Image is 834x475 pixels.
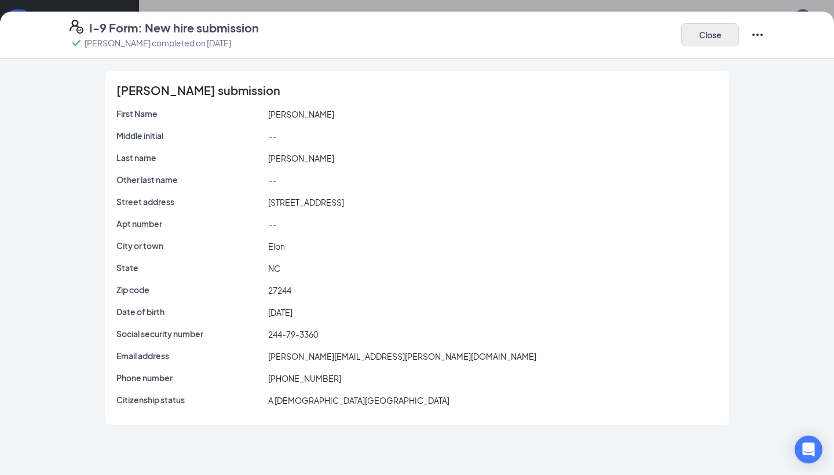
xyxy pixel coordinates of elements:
[681,23,739,46] button: Close
[116,85,280,96] span: [PERSON_NAME] submission
[69,36,83,50] svg: Checkmark
[116,350,264,361] p: Email address
[116,152,264,163] p: Last name
[116,372,264,383] p: Phone number
[268,285,291,295] span: 27244
[268,175,276,185] span: --
[268,131,276,141] span: --
[268,307,292,317] span: [DATE]
[268,219,276,229] span: --
[69,20,83,34] svg: FormI9EVerifyIcon
[268,153,334,163] span: [PERSON_NAME]
[795,436,822,463] div: Open Intercom Messenger
[116,240,264,251] p: City or town
[116,218,264,229] p: Apt number
[116,328,264,339] p: Social security number
[85,37,231,49] p: [PERSON_NAME] completed on [DATE]
[116,394,264,405] p: Citizenship status
[116,284,264,295] p: Zip code
[268,241,285,251] span: Elon
[116,130,264,141] p: Middle initial
[268,395,449,405] span: A [DEMOGRAPHIC_DATA][GEOGRAPHIC_DATA]
[268,263,280,273] span: NC
[116,306,264,317] p: Date of birth
[268,373,341,383] span: [PHONE_NUMBER]
[268,197,344,207] span: [STREET_ADDRESS]
[268,351,536,361] span: [PERSON_NAME][EMAIL_ADDRESS][PERSON_NAME][DOMAIN_NAME]
[116,108,264,119] p: First Name
[751,28,765,42] svg: Ellipses
[116,174,264,185] p: Other last name
[116,262,264,273] p: State
[89,20,259,36] h4: I-9 Form: New hire submission
[268,329,318,339] span: 244-79-3360
[268,109,334,119] span: [PERSON_NAME]
[116,196,264,207] p: Street address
